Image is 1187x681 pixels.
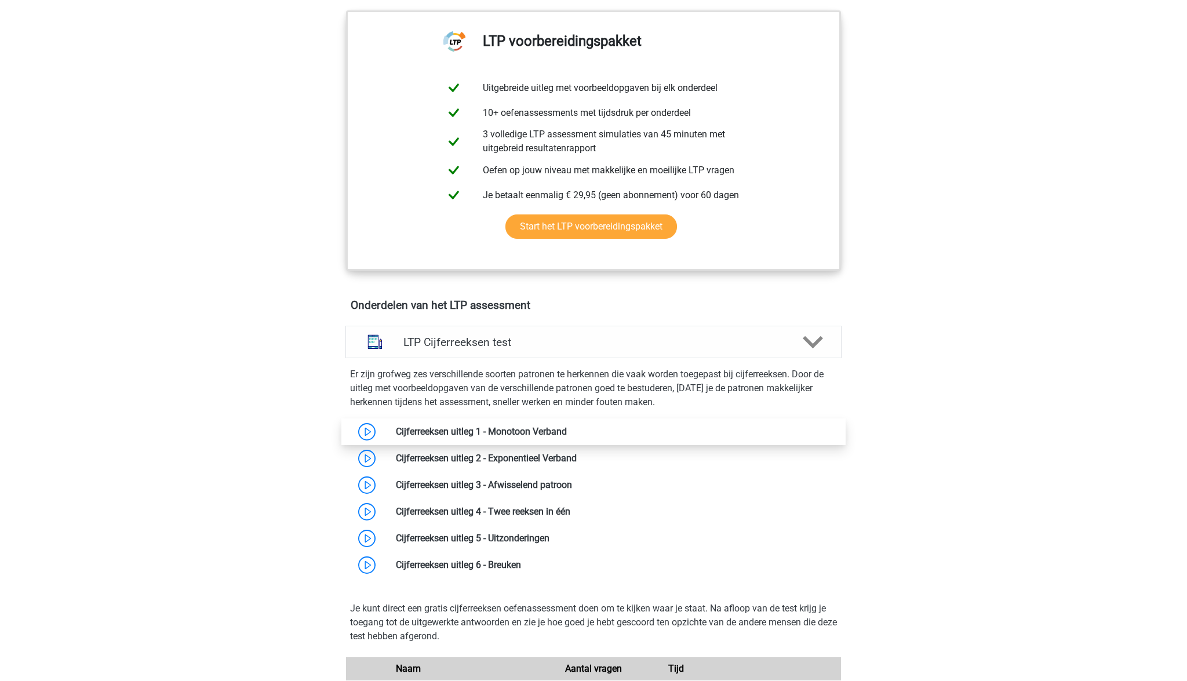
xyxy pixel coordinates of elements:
[350,602,837,643] p: Je kunt direct een gratis cijferreeksen oefenassessment doen om te kijken waar je staat. Na afloo...
[387,662,552,676] div: Naam
[387,451,841,465] div: Cijferreeksen uitleg 2 - Exponentieel Verband
[350,367,837,409] p: Er zijn grofweg zes verschillende soorten patronen te herkennen die vaak worden toegepast bij cij...
[403,336,783,349] h4: LTP Cijferreeksen test
[387,558,841,572] div: Cijferreeksen uitleg 6 - Breuken
[351,298,836,312] h4: Onderdelen van het LTP assessment
[387,425,841,439] div: Cijferreeksen uitleg 1 - Monotoon Verband
[341,326,846,358] a: cijferreeksen LTP Cijferreeksen test
[505,214,677,239] a: Start het LTP voorbereidingspakket
[387,505,841,519] div: Cijferreeksen uitleg 4 - Twee reeksen in één
[635,662,717,676] div: Tijd
[387,531,841,545] div: Cijferreeksen uitleg 5 - Uitzonderingen
[552,662,635,676] div: Aantal vragen
[360,327,390,357] img: cijferreeksen
[387,478,841,492] div: Cijferreeksen uitleg 3 - Afwisselend patroon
